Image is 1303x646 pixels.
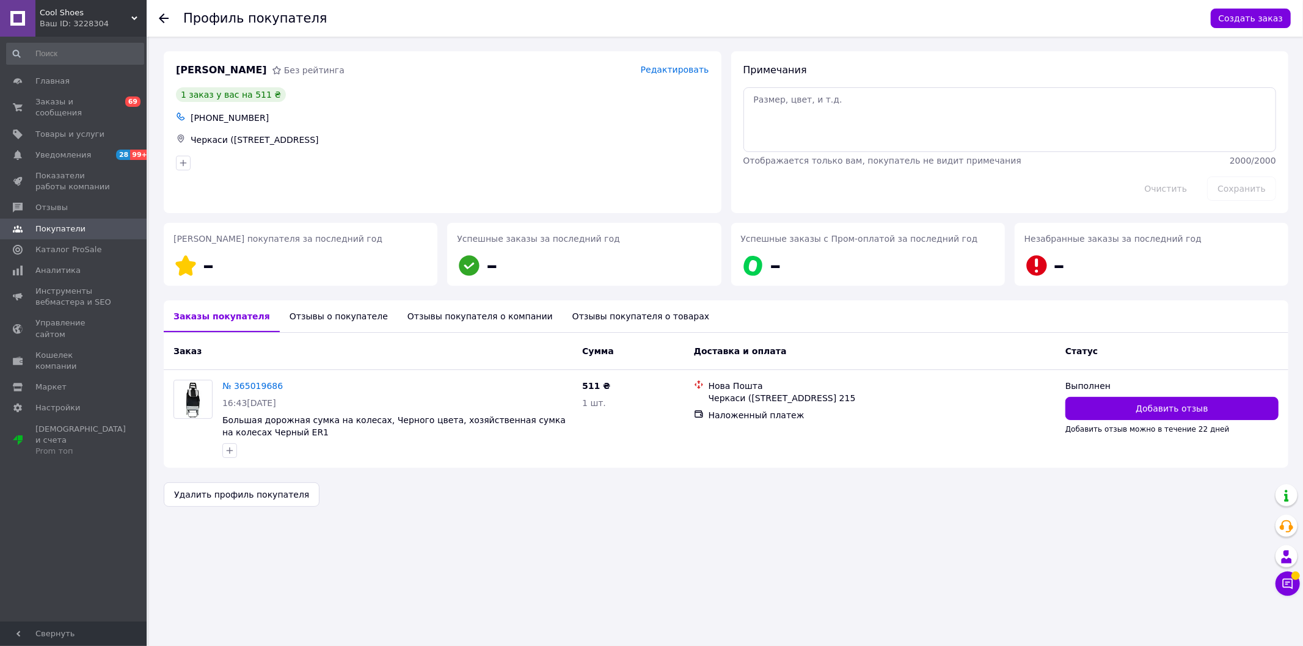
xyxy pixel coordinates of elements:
[173,380,213,419] a: Фото товару
[35,286,113,308] span: Инструменты вебмастера и SEO
[222,381,283,391] a: № 365019686
[188,109,712,126] div: [PHONE_NUMBER]
[1024,234,1202,244] span: Незабранные заказы за последний год
[743,156,1021,165] span: Отображается только вам, покупатель не видит примечания
[164,482,319,507] button: Удалить профиль покупателя
[35,129,104,140] span: Товары и услуги
[35,424,126,457] span: [DEMOGRAPHIC_DATA] и счета
[183,11,327,26] h1: Профиль покупателя
[35,265,81,276] span: Аналитика
[1230,156,1276,165] span: 2000 / 2000
[125,96,141,107] span: 69
[709,392,1056,404] div: Черкаси ([STREET_ADDRESS] 215
[280,300,398,332] div: Отзывы о покупателе
[173,346,202,356] span: Заказ
[116,150,130,160] span: 28
[1065,380,1279,392] div: Выполнен
[222,398,276,408] span: 16:43[DATE]
[35,202,68,213] span: Отзывы
[1136,402,1208,415] span: Добавить отзыв
[1054,253,1065,278] span: –
[35,223,86,234] span: Покупатели
[284,65,345,75] span: Без рейтинга
[176,64,267,78] span: [PERSON_NAME]
[582,381,610,391] span: 511 ₴
[35,402,80,413] span: Настройки
[770,253,781,278] span: –
[743,64,807,76] span: Примечания
[35,170,113,192] span: Показатели работы компании
[563,300,720,332] div: Отзывы покупателя о товарах
[641,65,709,74] span: Редактировать
[35,96,113,118] span: Заказы и сообщения
[694,346,787,356] span: Доставка и оплата
[1276,572,1300,596] button: Чат с покупателем
[35,76,70,87] span: Главная
[1065,397,1279,420] button: Добавить отзыв
[40,18,147,29] div: Ваш ID: 3228304
[709,380,1056,392] div: Нова Пошта
[398,300,563,332] div: Отзывы покупателя о компании
[35,350,113,372] span: Кошелек компании
[35,318,113,339] span: Управление сайтом
[1065,425,1230,434] span: Добавить отзыв можно в течение 22 дней
[183,380,203,418] img: Фото товару
[164,300,280,332] div: Заказы покупателя
[457,234,620,244] span: Успешные заказы за последний год
[35,382,67,393] span: Маркет
[1211,9,1291,28] button: Создать заказ
[1065,346,1098,356] span: Статус
[203,253,214,278] span: –
[173,234,382,244] span: [PERSON_NAME] покупателя за последний год
[486,253,497,278] span: –
[159,12,169,24] div: Вернуться назад
[741,234,978,244] span: Успешные заказы с Пром-оплатой за последний год
[582,346,614,356] span: Сумма
[35,446,126,457] div: Prom топ
[582,398,606,408] span: 1 шт.
[6,43,144,65] input: Поиск
[222,415,566,437] a: Большая дорожная сумка на колесах, Черного цвета, хозяйственная сумка на колесах Черный ER1
[176,87,286,102] div: 1 заказ у вас на 511 ₴
[188,131,712,148] div: Черкаси ([STREET_ADDRESS]
[40,7,131,18] span: Cool Shoes
[130,150,150,160] span: 99+
[35,244,101,255] span: Каталог ProSale
[709,409,1056,421] div: Наложенный платеж
[35,150,91,161] span: Уведомления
